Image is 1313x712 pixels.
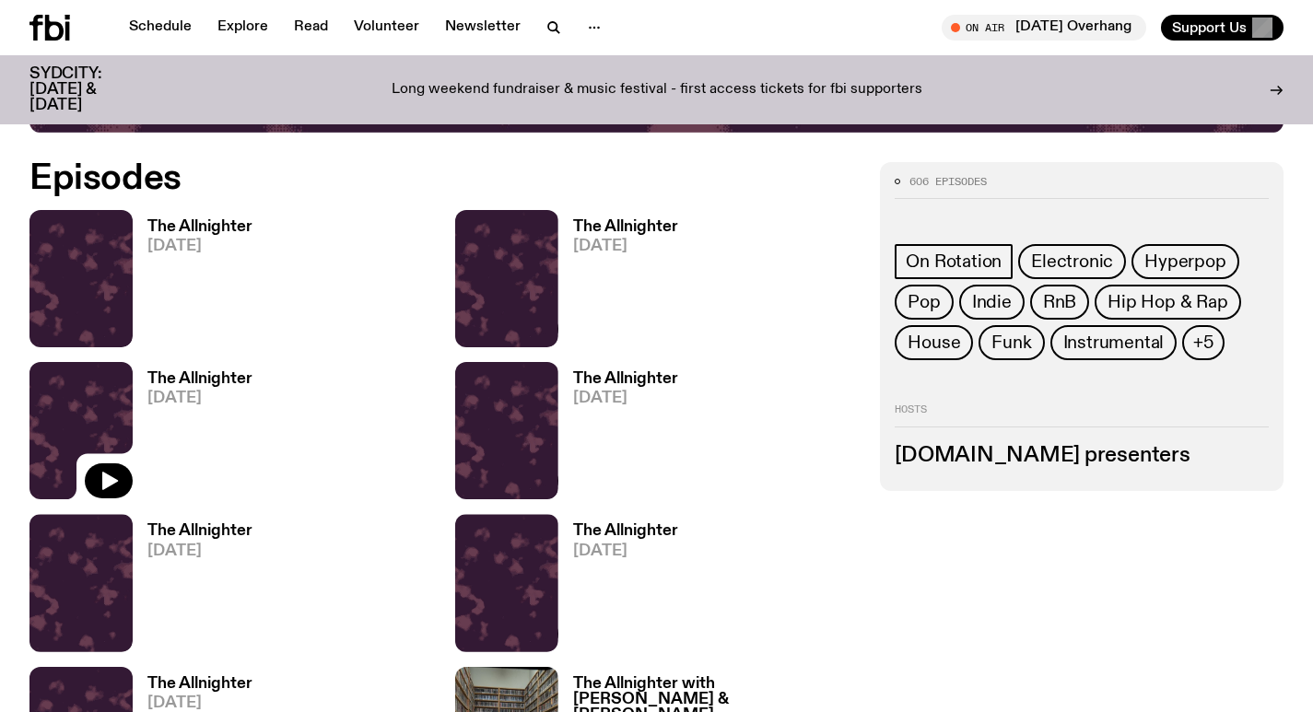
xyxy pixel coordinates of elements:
[1144,251,1225,272] span: Hyperpop
[908,292,940,312] span: Pop
[959,285,1025,320] a: Indie
[1043,292,1076,312] span: RnB
[1108,292,1227,312] span: Hip Hop & Rap
[908,333,960,353] span: House
[1182,325,1225,360] button: +5
[979,325,1044,360] a: Funk
[118,15,203,41] a: Schedule
[29,66,147,113] h3: SYDCITY: [DATE] & [DATE]
[147,543,252,559] span: [DATE]
[133,523,252,651] a: The Allnighter[DATE]
[942,15,1146,41] button: On Air[DATE] Overhang
[1193,333,1213,353] span: +5
[1063,333,1165,353] span: Instrumental
[147,695,252,711] span: [DATE]
[573,523,678,539] h3: The Allnighter
[573,391,678,406] span: [DATE]
[1018,244,1126,279] a: Electronic
[895,404,1269,426] h2: Hosts
[147,391,252,406] span: [DATE]
[573,371,678,387] h3: The Allnighter
[573,239,678,254] span: [DATE]
[895,325,973,360] a: House
[29,162,858,195] h2: Episodes
[1131,244,1238,279] a: Hyperpop
[133,371,252,499] a: The Allnighter[DATE]
[558,523,678,651] a: The Allnighter[DATE]
[206,15,279,41] a: Explore
[1050,325,1178,360] a: Instrumental
[1095,285,1240,320] a: Hip Hop & Rap
[558,371,678,499] a: The Allnighter[DATE]
[906,251,1002,272] span: On Rotation
[895,244,1013,279] a: On Rotation
[558,219,678,347] a: The Allnighter[DATE]
[133,219,252,347] a: The Allnighter[DATE]
[991,333,1031,353] span: Funk
[147,371,252,387] h3: The Allnighter
[343,15,430,41] a: Volunteer
[895,285,953,320] a: Pop
[147,676,252,692] h3: The Allnighter
[434,15,532,41] a: Newsletter
[909,177,987,187] span: 606 episodes
[895,446,1269,466] h3: [DOMAIN_NAME] presenters
[573,543,678,559] span: [DATE]
[147,239,252,254] span: [DATE]
[1030,285,1089,320] a: RnB
[1161,15,1284,41] button: Support Us
[1031,251,1113,272] span: Electronic
[1172,19,1247,36] span: Support Us
[392,82,922,99] p: Long weekend fundraiser & music festival - first access tickets for fbi supporters
[972,292,1012,312] span: Indie
[147,219,252,235] h3: The Allnighter
[573,219,678,235] h3: The Allnighter
[147,523,252,539] h3: The Allnighter
[283,15,339,41] a: Read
